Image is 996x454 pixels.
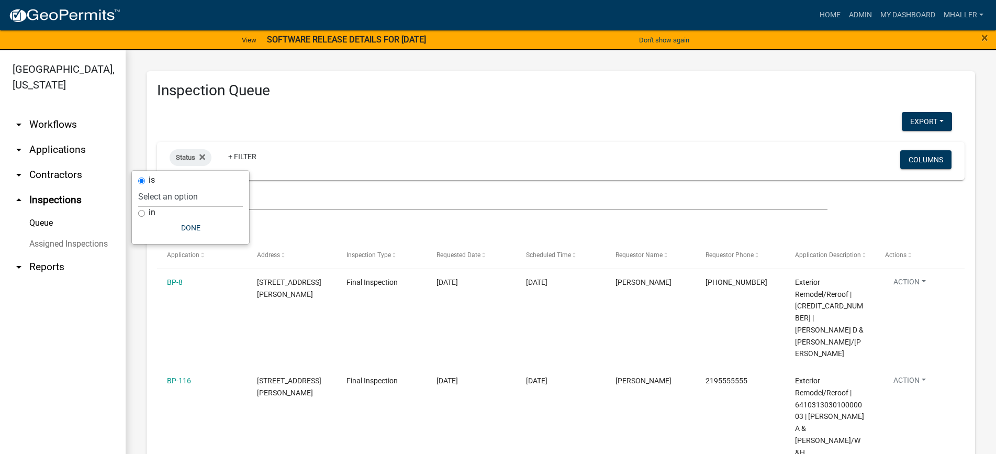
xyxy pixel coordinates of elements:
[885,276,934,292] button: Action
[437,251,480,259] span: Requested Date
[13,143,25,156] i: arrow_drop_down
[346,377,398,385] span: Final Inspection
[516,243,606,268] datatable-header-cell: Scheduled Time
[815,5,845,25] a: Home
[885,375,934,390] button: Action
[875,243,965,268] datatable-header-cell: Actions
[795,278,864,358] span: Exterior Remodel/Reroof | 640420301002000021 | Atrosh Ciszewski Dianna D & Ciszewski Garrett/W&H
[176,153,195,161] span: Status
[267,35,426,45] strong: SOFTWARE RELEASE DETAILS FOR [DATE]
[939,5,988,25] a: mhaller
[167,278,183,286] a: BP-8
[845,5,876,25] a: Admin
[606,243,695,268] datatable-header-cell: Requestor Name
[526,276,596,289] div: [DATE]
[149,208,155,217] label: in
[257,377,321,397] span: 1408 MEADOW GLEN DR
[426,243,516,268] datatable-header-cell: Requested Date
[706,251,754,259] span: Requestor Phone
[247,243,336,268] datatable-header-cell: Address
[238,31,261,49] a: View
[257,251,280,259] span: Address
[149,176,155,184] label: is
[902,112,952,131] button: Export
[257,278,321,298] span: 1443 N VEDEN RD
[876,5,939,25] a: My Dashboard
[167,377,191,385] a: BP-116
[615,278,672,286] span: Tami
[635,31,693,49] button: Don't show again
[526,375,596,387] div: [DATE]
[220,147,265,166] a: + Filter
[157,82,965,99] h3: Inspection Queue
[785,243,875,268] datatable-header-cell: Application Description
[615,377,672,385] span: Tami
[900,150,952,169] button: Columns
[706,278,767,286] span: 219-555-5555
[13,261,25,273] i: arrow_drop_down
[981,31,988,44] button: Close
[437,377,458,385] span: 02/16/2022
[337,243,426,268] datatable-header-cell: Inspection Type
[706,377,747,385] span: 2195555555
[437,278,458,286] span: 10/15/2021
[13,169,25,181] i: arrow_drop_down
[696,243,785,268] datatable-header-cell: Requestor Phone
[157,243,247,268] datatable-header-cell: Application
[346,278,398,286] span: Final Inspection
[167,251,199,259] span: Application
[526,251,571,259] span: Scheduled Time
[13,194,25,206] i: arrow_drop_up
[13,118,25,131] i: arrow_drop_down
[157,189,827,210] input: Search for inspections
[795,251,861,259] span: Application Description
[981,30,988,45] span: ×
[885,251,907,259] span: Actions
[346,251,391,259] span: Inspection Type
[138,218,243,237] button: Done
[615,251,663,259] span: Requestor Name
